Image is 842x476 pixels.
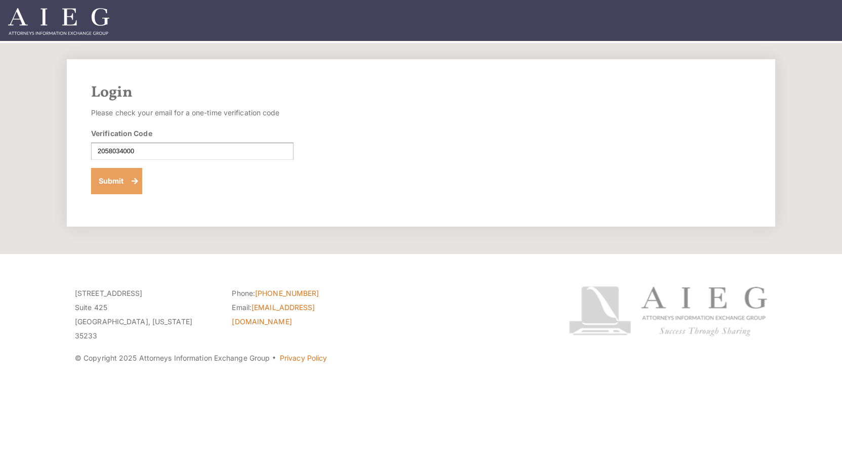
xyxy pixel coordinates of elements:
[75,351,531,365] p: © Copyright 2025 Attorneys Information Exchange Group
[232,303,315,326] a: [EMAIL_ADDRESS][DOMAIN_NAME]
[255,289,319,297] a: [PHONE_NUMBER]
[91,128,152,139] label: Verification Code
[91,168,142,194] button: Submit
[75,286,217,343] p: [STREET_ADDRESS] Suite 425 [GEOGRAPHIC_DATA], [US_STATE] 35233
[569,286,767,336] img: Attorneys Information Exchange Group logo
[232,286,373,300] li: Phone:
[280,354,327,362] a: Privacy Policy
[272,358,276,363] span: ·
[91,106,293,120] p: Please check your email for a one-time verification code
[232,300,373,329] li: Email:
[8,8,109,35] img: Attorneys Information Exchange Group
[91,83,751,102] h2: Login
